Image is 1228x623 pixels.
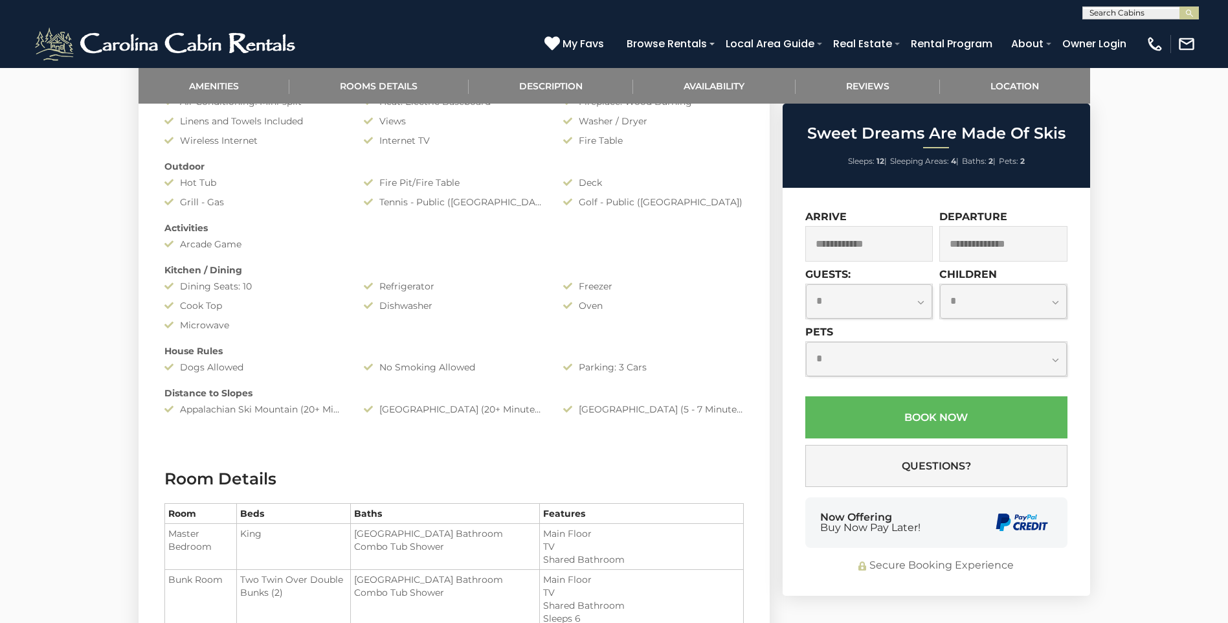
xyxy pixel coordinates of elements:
[633,68,796,104] a: Availability
[155,134,354,147] div: Wireless Internet
[155,221,754,234] div: Activities
[820,512,921,533] div: Now Offering
[539,504,743,524] th: Features
[354,527,535,540] li: [GEOGRAPHIC_DATA] Bathroom
[553,361,753,374] div: Parking: 3 Cars
[354,134,553,147] div: Internet TV
[155,361,354,374] div: Dogs Allowed
[553,176,753,189] div: Deck
[939,210,1007,223] label: Departure
[940,68,1090,104] a: Location
[796,68,941,104] a: Reviews
[904,32,999,55] a: Rental Program
[32,25,301,63] img: White-1-2.png
[805,558,1067,573] div: Secure Booking Experience
[354,196,553,209] div: Tennis - Public ([GEOGRAPHIC_DATA])
[354,361,553,374] div: No Smoking Allowed
[354,573,535,586] li: [GEOGRAPHIC_DATA] Bathroom
[805,268,851,280] label: Guests:
[155,176,354,189] div: Hot Tub
[164,524,236,570] td: Master Bedroom
[240,574,343,598] span: Two Twin Over Double Bunks (2)
[354,586,535,599] li: Combo Tub Shower
[805,210,847,223] label: Arrive
[155,115,354,128] div: Linens and Towels Included
[155,319,354,332] div: Microwave
[553,403,753,416] div: [GEOGRAPHIC_DATA] (5 - 7 Minute Drive)
[719,32,821,55] a: Local Area Guide
[620,32,713,55] a: Browse Rentals
[351,504,539,524] th: Baths
[354,280,553,293] div: Refrigerator
[354,403,553,416] div: [GEOGRAPHIC_DATA] (20+ Minutes Drive)
[544,36,607,52] a: My Favs
[240,528,262,539] span: King
[354,115,553,128] div: Views
[469,68,634,104] a: Description
[988,156,993,166] strong: 2
[553,299,753,312] div: Oven
[999,156,1018,166] span: Pets:
[962,153,996,170] li: |
[543,573,740,586] li: Main Floor
[827,32,899,55] a: Real Estate
[951,156,956,166] strong: 4
[354,299,553,312] div: Dishwasher
[155,196,354,209] div: Grill - Gas
[155,264,754,277] div: Kitchen / Dining
[155,403,354,416] div: Appalachian Ski Mountain (20+ Minute Drive)
[155,160,754,173] div: Outdoor
[1020,156,1025,166] strong: 2
[543,540,740,553] li: TV
[155,345,754,357] div: House Rules
[1146,35,1164,53] img: phone-regular-white.png
[1178,35,1196,53] img: mail-regular-white.png
[1056,32,1133,55] a: Owner Login
[553,280,753,293] div: Freezer
[805,326,833,338] label: Pets
[155,299,354,312] div: Cook Top
[164,504,236,524] th: Room
[543,553,740,566] li: Shared Bathroom
[890,153,959,170] li: |
[155,238,354,251] div: Arcade Game
[805,396,1067,438] button: Book Now
[890,156,949,166] span: Sleeping Areas:
[164,468,744,490] h3: Room Details
[553,115,753,128] div: Washer / Dryer
[543,599,740,612] li: Shared Bathroom
[553,134,753,147] div: Fire Table
[543,586,740,599] li: TV
[848,153,887,170] li: |
[354,540,535,553] li: Combo Tub Shower
[820,523,921,533] span: Buy Now Pay Later!
[848,156,875,166] span: Sleeps:
[155,387,754,400] div: Distance to Slopes
[1005,32,1050,55] a: About
[962,156,987,166] span: Baths:
[805,445,1067,487] button: Questions?
[786,125,1087,142] h2: Sweet Dreams Are Made Of Skis
[139,68,290,104] a: Amenities
[939,268,997,280] label: Children
[155,280,354,293] div: Dining Seats: 10
[553,196,753,209] div: Golf - Public ([GEOGRAPHIC_DATA])
[354,176,553,189] div: Fire Pit/Fire Table
[876,156,884,166] strong: 12
[563,36,604,52] span: My Favs
[289,68,469,104] a: Rooms Details
[543,527,740,540] li: Main Floor
[236,504,350,524] th: Beds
